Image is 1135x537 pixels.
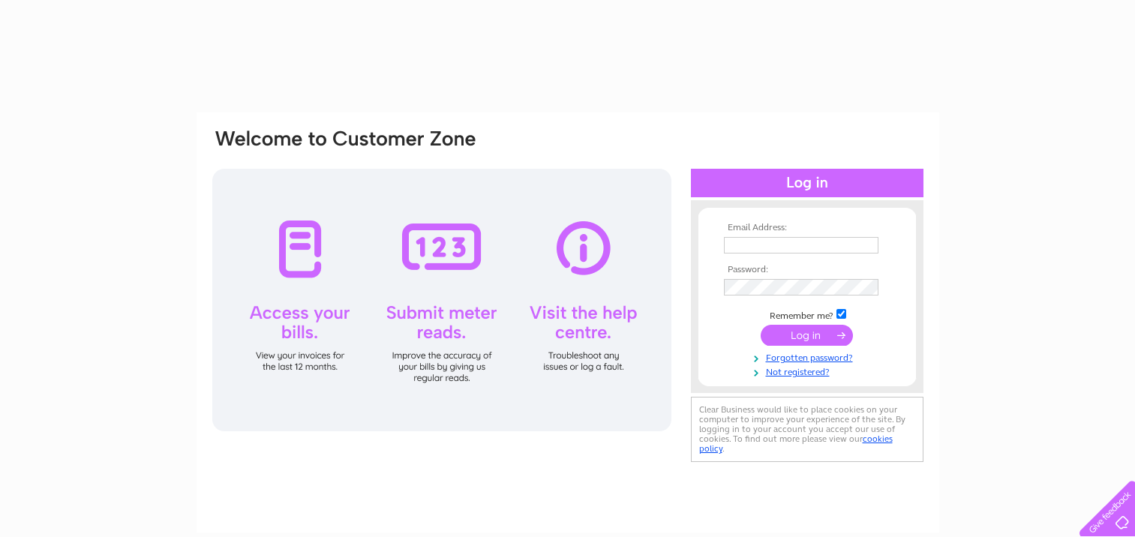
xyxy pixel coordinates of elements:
[724,349,894,364] a: Forgotten password?
[691,397,923,462] div: Clear Business would like to place cookies on your computer to improve your experience of the sit...
[724,364,894,378] a: Not registered?
[720,265,894,275] th: Password:
[761,325,853,346] input: Submit
[720,307,894,322] td: Remember me?
[720,223,894,233] th: Email Address:
[699,433,893,454] a: cookies policy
